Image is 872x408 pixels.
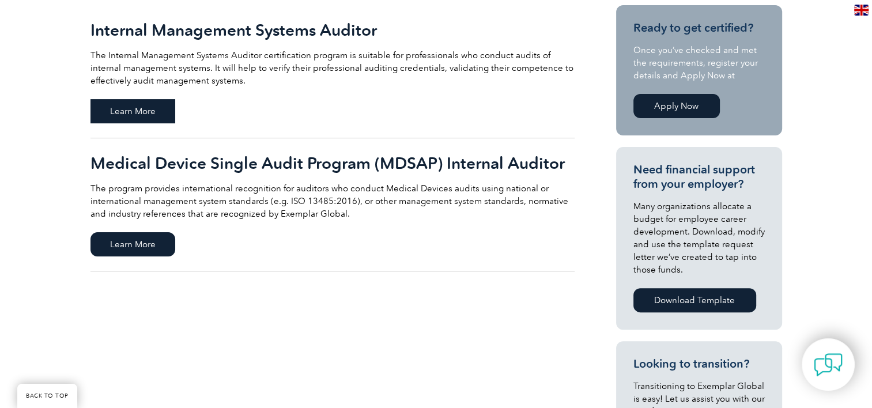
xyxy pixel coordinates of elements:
[17,384,77,408] a: BACK TO TOP
[90,99,175,123] span: Learn More
[854,5,869,16] img: en
[633,357,765,371] h3: Looking to transition?
[90,5,575,138] a: Internal Management Systems Auditor The Internal Management Systems Auditor certification program...
[633,200,765,276] p: Many organizations allocate a budget for employee career development. Download, modify and use th...
[90,154,575,172] h2: Medical Device Single Audit Program (MDSAP) Internal Auditor
[633,94,720,118] a: Apply Now
[90,182,575,220] p: The program provides international recognition for auditors who conduct Medical Devices audits us...
[90,21,575,39] h2: Internal Management Systems Auditor
[814,350,843,379] img: contact-chat.png
[633,44,765,82] p: Once you’ve checked and met the requirements, register your details and Apply Now at
[90,232,175,256] span: Learn More
[90,49,575,87] p: The Internal Management Systems Auditor certification program is suitable for professionals who c...
[633,288,756,312] a: Download Template
[633,21,765,35] h3: Ready to get certified?
[90,138,575,271] a: Medical Device Single Audit Program (MDSAP) Internal Auditor The program provides international r...
[633,163,765,191] h3: Need financial support from your employer?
